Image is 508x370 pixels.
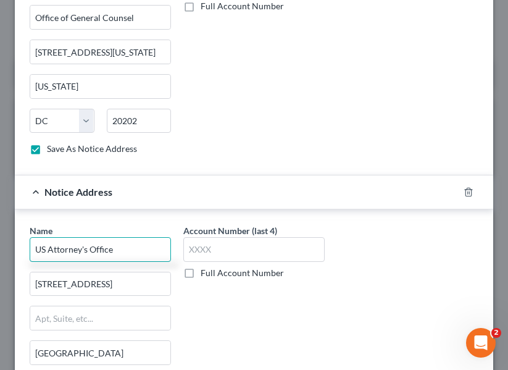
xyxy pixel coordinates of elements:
input: XXXX [183,237,325,262]
input: Enter zip.. [107,109,172,133]
input: Enter city... [30,75,170,98]
span: 2 [491,328,501,338]
input: Enter city... [30,341,170,364]
span: Notice Address [44,186,112,198]
input: Apt, Suite, etc... [30,306,170,330]
label: Full Account Number [201,267,284,279]
input: Enter address... [30,272,170,296]
label: Account Number (last 4) [183,224,277,237]
input: Enter address... [30,6,170,29]
label: Save As Notice Address [47,143,137,155]
input: Search by name... [30,237,171,262]
iframe: Intercom live chat [466,328,496,358]
span: Name [30,225,52,236]
input: Apt, Suite, etc... [30,40,170,64]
